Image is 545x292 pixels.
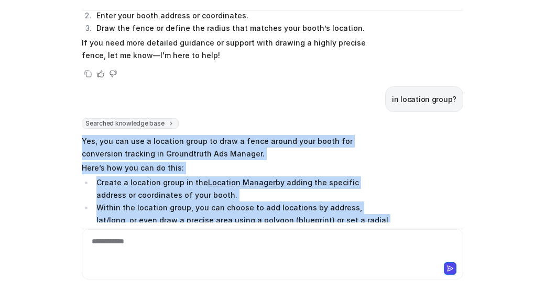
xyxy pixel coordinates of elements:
li: Within the location group, you can choose to add locations by address, lat/long, or even draw a p... [93,201,388,239]
li: Create a location group in the by adding the specific address or coordinates of your booth. [93,176,388,201]
li: Draw the fence or define the radius that matches your booth’s location. [93,22,388,35]
a: Location Manager [208,178,276,187]
p: Yes, you can use a location group to draw a fence around your booth for conversion tracking in Gr... [82,135,388,160]
span: Searched knowledge base [82,118,179,129]
p: Here’s how you can do this: [82,162,388,174]
p: in location group? [392,93,456,106]
li: Enter your booth address or coordinates. [93,9,388,22]
p: If you need more detailed guidance or support with drawing a highly precise fence, let me know—I'... [82,37,388,62]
